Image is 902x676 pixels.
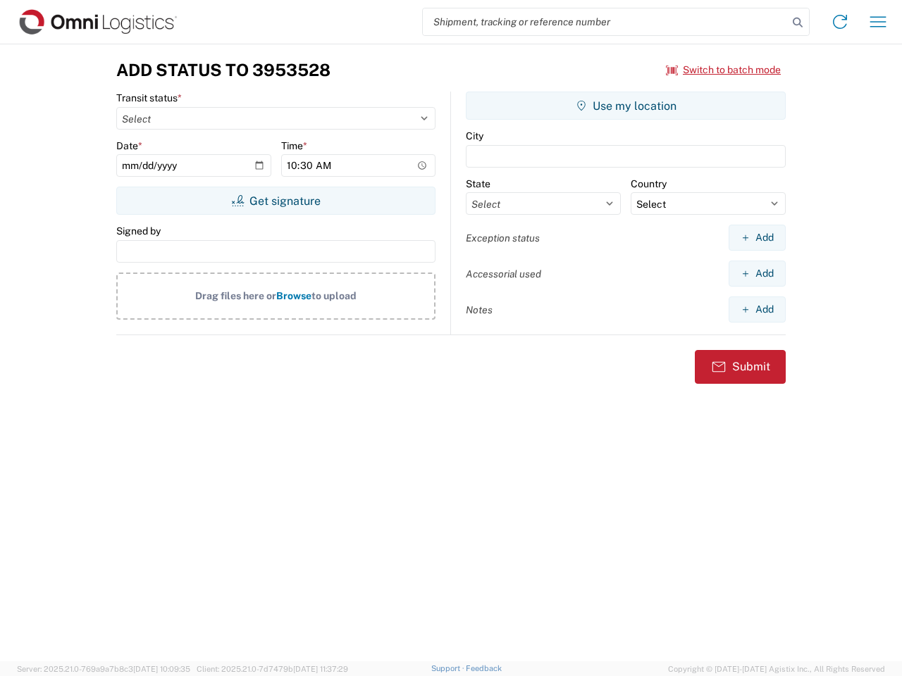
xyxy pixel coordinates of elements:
[466,232,540,244] label: Exception status
[116,225,161,237] label: Signed by
[668,663,885,675] span: Copyright © [DATE]-[DATE] Agistix Inc., All Rights Reserved
[466,268,541,280] label: Accessorial used
[466,664,502,672] a: Feedback
[116,139,142,152] label: Date
[116,187,435,215] button: Get signature
[466,92,786,120] button: Use my location
[276,290,311,301] span: Browse
[729,296,786,323] button: Add
[17,665,190,673] span: Server: 2025.21.0-769a9a7b8c3
[116,92,182,104] label: Transit status
[695,350,786,384] button: Submit
[197,665,348,673] span: Client: 2025.21.0-7d7479b
[466,177,490,190] label: State
[311,290,357,301] span: to upload
[466,303,493,316] label: Notes
[133,665,190,673] span: [DATE] 10:09:35
[293,665,348,673] span: [DATE] 11:37:29
[281,139,307,152] label: Time
[729,225,786,251] button: Add
[116,60,330,80] h3: Add Status to 3953528
[729,261,786,287] button: Add
[466,130,483,142] label: City
[431,664,467,672] a: Support
[195,290,276,301] span: Drag files here or
[423,8,788,35] input: Shipment, tracking or reference number
[631,177,667,190] label: Country
[666,58,781,82] button: Switch to batch mode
